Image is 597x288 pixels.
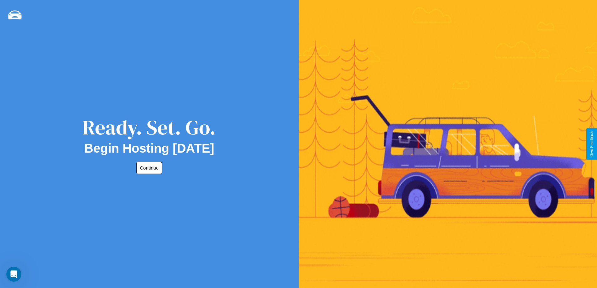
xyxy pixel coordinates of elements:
iframe: Intercom live chat [6,267,21,282]
div: Give Feedback [589,131,594,157]
h2: Begin Hosting [DATE] [84,141,214,155]
button: Continue [136,162,162,174]
div: Ready. Set. Go. [82,113,216,141]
